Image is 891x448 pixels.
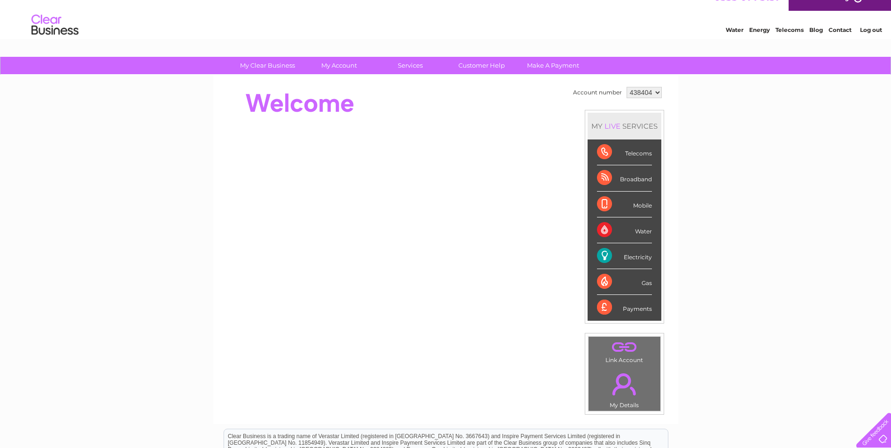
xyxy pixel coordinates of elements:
div: Payments [597,295,652,320]
div: Electricity [597,243,652,269]
a: 0333 014 3131 [714,5,779,16]
a: Telecoms [775,40,804,47]
a: . [591,368,658,401]
a: Contact [829,40,852,47]
a: My Clear Business [229,57,306,74]
a: Customer Help [443,57,520,74]
a: Energy [749,40,770,47]
td: Link Account [588,336,661,366]
td: My Details [588,365,661,411]
a: Make A Payment [514,57,592,74]
a: Water [726,40,744,47]
div: Mobile [597,192,652,217]
div: Water [597,217,652,243]
a: My Account [300,57,378,74]
a: Log out [860,40,882,47]
div: LIVE [603,122,622,131]
td: Account number [571,85,624,100]
img: logo.png [31,24,79,53]
a: . [591,339,658,355]
div: Broadband [597,165,652,191]
div: Telecoms [597,139,652,165]
div: MY SERVICES [588,113,661,139]
a: Services [372,57,449,74]
div: Gas [597,269,652,295]
a: Blog [809,40,823,47]
div: Clear Business is a trading name of Verastar Limited (registered in [GEOGRAPHIC_DATA] No. 3667643... [224,5,668,46]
